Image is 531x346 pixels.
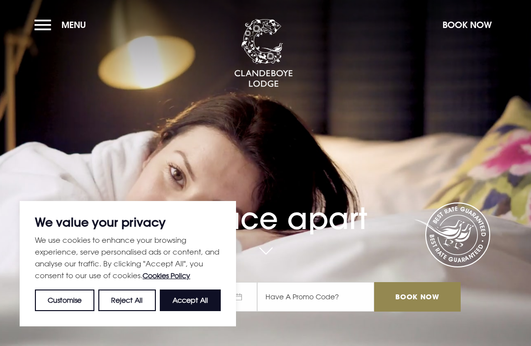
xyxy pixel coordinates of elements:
span: Menu [61,19,86,30]
div: We value your privacy [20,201,236,326]
button: Customise [35,289,94,311]
button: Accept All [160,289,221,311]
p: We use cookies to enhance your browsing experience, serve personalised ads or content, and analys... [35,234,221,282]
a: Cookies Policy [143,271,190,280]
button: Book Now [438,14,497,35]
input: Have A Promo Code? [257,282,374,312]
img: Clandeboye Lodge [234,19,293,88]
input: Book Now [374,282,461,312]
p: We value your privacy [35,216,221,228]
h1: A place apart [70,180,461,236]
button: Reject All [98,289,155,311]
button: Menu [34,14,91,35]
